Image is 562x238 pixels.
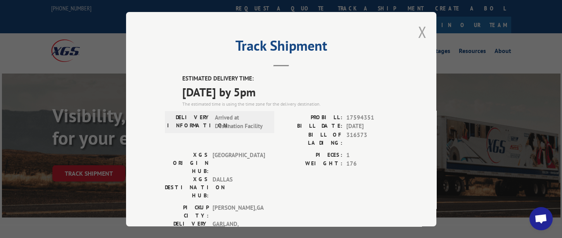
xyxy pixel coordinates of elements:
label: XGS DESTINATION HUB: [165,175,209,199]
span: [DATE] by 5pm [182,83,398,100]
label: PIECES: [281,151,342,159]
label: PICKUP CITY: [165,203,209,219]
span: 176 [346,159,398,168]
label: BILL DATE: [281,122,342,131]
label: WEIGHT: [281,159,342,168]
span: [PERSON_NAME] , GA [213,203,265,219]
span: GARLAND , [GEOGRAPHIC_DATA] [213,219,265,237]
h2: Track Shipment [165,40,398,55]
span: [DATE] [346,122,398,131]
button: Close modal [418,22,427,42]
div: The estimated time is using the time zone for the delivery destination. [182,100,398,107]
span: [GEOGRAPHIC_DATA] [213,151,265,175]
label: DELIVERY INFORMATION: [167,113,211,130]
span: Arrived at Destination Facility [215,113,267,130]
span: 316573 [346,130,398,147]
label: XGS ORIGIN HUB: [165,151,209,175]
span: DALLAS [213,175,265,199]
a: Open chat [529,207,553,230]
span: 1 [346,151,398,159]
label: DELIVERY CITY: [165,219,209,237]
label: PROBILL: [281,113,342,122]
span: 17594351 [346,113,398,122]
label: ESTIMATED DELIVERY TIME: [182,74,398,83]
label: BILL OF LADING: [281,130,342,147]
